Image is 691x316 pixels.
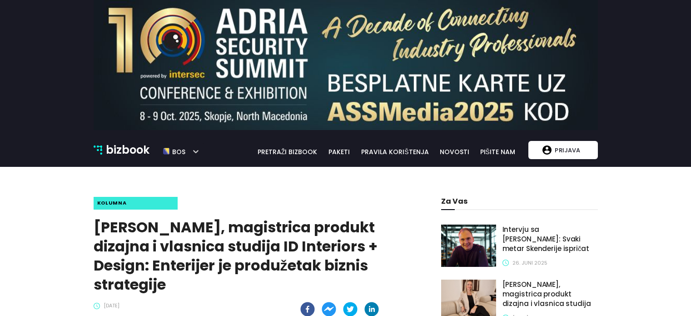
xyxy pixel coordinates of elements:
a: pretraži bizbook [252,147,323,157]
a: novosti [435,147,475,157]
h1: za vas [441,197,597,206]
span: clock-circle [502,260,509,266]
button: Prijava [528,141,597,159]
h1: Intervju sa [PERSON_NAME]: Svaki metar Skenderije ispričat će priču o budućnosti autoindustrije [502,225,598,254]
a: pišite nam [475,147,521,157]
a: [PERSON_NAME], magistrica produkt dizajna i vlasnica studija ID Interiors + Design: Enterijer je ... [502,280,598,312]
a: pravila korištenja [355,147,434,157]
h5: bos [170,144,185,156]
a: bizbook [94,141,150,159]
img: bos [163,144,170,159]
span: [DATE] [104,302,119,310]
span: 26. juni 2025 [512,259,547,267]
h1: [PERSON_NAME], magistrica produkt dizajna i vlasnica studija ID Interiors + Design: Enterijer je ... [94,218,386,294]
img: bizbook [94,145,103,155]
span: clock-circle [94,303,100,309]
a: Intervju sa [PERSON_NAME]: Svaki metar Skenderije ispričat će priču o budućnosti autoindustrije [502,225,598,257]
img: account logo [542,145,552,155]
a: paketi [323,147,355,157]
p: Prijava [552,141,583,159]
p: bizbook [106,141,149,159]
img: Intervju sa Emirom Babovićem: Svaki metar Skenderije ispričat će priču o budućnosti autoindustrije [441,225,496,267]
h1: [PERSON_NAME], magistrica produkt dizajna i vlasnica studija ID Interiors + Design: Enterijer je ... [502,280,598,309]
span: kolumna [97,199,127,207]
